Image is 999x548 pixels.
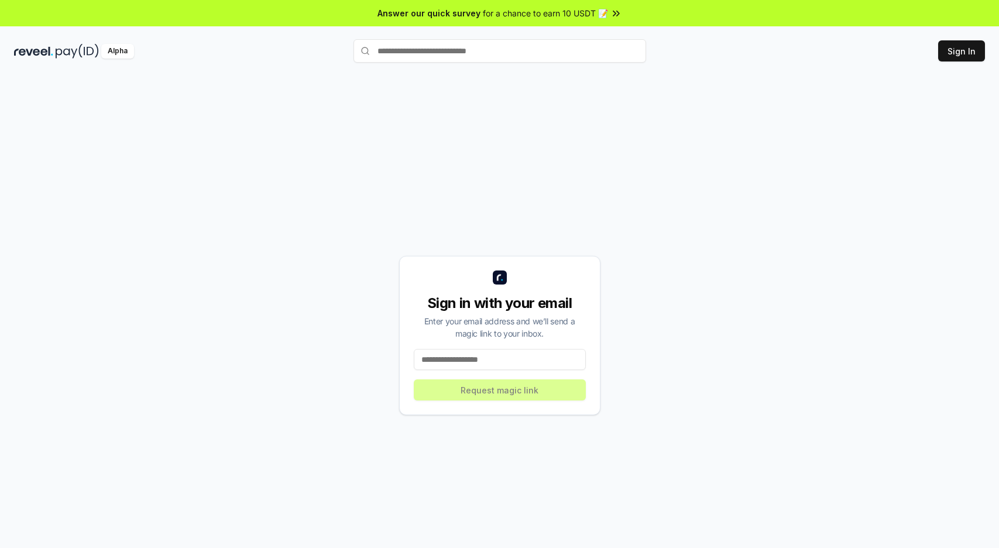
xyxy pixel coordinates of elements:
[56,44,99,59] img: pay_id
[414,294,586,313] div: Sign in with your email
[483,7,608,19] span: for a chance to earn 10 USDT 📝
[377,7,480,19] span: Answer our quick survey
[938,40,985,61] button: Sign In
[414,315,586,340] div: Enter your email address and we’ll send a magic link to your inbox.
[101,44,134,59] div: Alpha
[14,44,53,59] img: reveel_dark
[493,270,507,285] img: logo_small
